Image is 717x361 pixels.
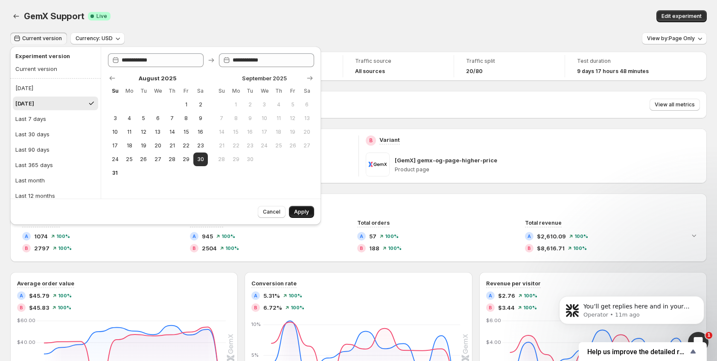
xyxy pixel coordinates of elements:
button: Monday August 11 2025 [122,125,136,139]
span: 6 [154,115,161,122]
span: $8,616.71 [537,244,565,252]
div: Last 90 days [15,145,50,154]
span: 7 [168,115,175,122]
button: Friday August 8 2025 [179,112,193,125]
button: Wednesday August 27 2025 [151,153,165,166]
span: 100 % [58,293,72,298]
span: 100 % [58,305,71,310]
span: 18 [275,129,282,135]
button: Show next month, October 2025 [304,72,316,84]
span: 100 % [524,293,537,298]
span: 17 [111,142,119,149]
button: Thursday September 25 2025 [271,139,286,153]
span: 19 [140,142,147,149]
span: We [261,88,268,94]
h2: B [192,246,196,251]
iframe: Intercom live chat [688,332,708,352]
button: Thursday September 11 2025 [271,112,286,125]
button: [DATE] [13,97,98,110]
span: 14 [218,129,225,135]
button: Friday August 1 2025 [179,98,193,112]
p: [GemX] gemx-og-page-higher-price [395,156,497,164]
th: Tuesday [243,84,257,98]
button: Monday September 29 2025 [229,153,243,166]
span: 12 [289,115,296,122]
button: Tuesday September 16 2025 [243,125,257,139]
button: Saturday August 9 2025 [193,112,207,125]
div: Last month [15,176,45,185]
span: 2 [246,101,254,108]
span: 1074 [34,232,48,241]
button: Last 30 days [13,127,98,141]
button: Sunday August 17 2025 [108,139,122,153]
span: Mo [232,88,239,94]
button: Friday August 29 2025 [179,153,193,166]
span: Sa [303,88,311,94]
th: Monday [229,84,243,98]
span: 3 [261,101,268,108]
button: Wednesday August 13 2025 [151,125,165,139]
button: Thursday August 14 2025 [165,125,179,139]
iframe: Intercom notifications message [546,278,717,338]
button: View all metrics [650,99,700,111]
button: Sunday August 24 2025 [108,153,122,166]
span: 100 % [56,234,70,239]
button: [DATE] [13,81,98,95]
h2: A [360,234,363,239]
h2: A [192,234,196,239]
button: Start of range Saturday August 30 2025 [193,153,207,166]
span: $45.79 [29,291,50,300]
th: Friday [286,84,300,98]
span: Currency: USD [76,35,113,42]
button: Tuesday August 19 2025 [137,139,151,153]
th: Sunday [215,84,229,98]
span: 7 [218,115,225,122]
span: 100 % [385,234,399,239]
span: 20/80 [466,68,483,75]
div: Last 30 days [15,130,50,138]
button: Last month [13,173,98,187]
span: $2.76 [498,291,515,300]
span: 9 [197,115,204,122]
button: Thursday September 4 2025 [271,98,286,112]
button: Monday September 1 2025 [229,98,243,112]
a: Traffic sourceAll sources [355,57,442,76]
button: Friday September 5 2025 [286,98,300,112]
button: Wednesday August 20 2025 [151,139,165,153]
button: Wednesday August 6 2025 [151,112,165,125]
button: Monday August 4 2025 [122,112,136,125]
h2: A [528,234,531,239]
span: 30 [246,156,254,163]
button: Last 12 months [13,189,98,203]
span: 100 % [291,305,304,310]
span: 10 [261,115,268,122]
th: Wednesday [151,84,165,98]
span: 100 % [523,305,537,310]
span: 24 [111,156,119,163]
span: Help us improve the detailed report for A/B campaigns [587,348,688,356]
span: 1 [183,101,190,108]
h2: B [360,246,363,251]
span: 21 [218,142,225,149]
button: Apply [289,206,314,218]
h2: B [25,246,28,251]
span: 4 [125,115,133,122]
span: 100 % [289,293,302,298]
h2: B [369,137,373,144]
span: 20 [154,142,161,149]
span: 6.72% [263,303,282,312]
button: Last 90 days [13,143,98,156]
h3: Conversion rate [251,279,297,288]
button: Sunday August 3 2025 [108,112,122,125]
h2: B [528,246,531,251]
span: Test duration [577,58,664,65]
button: Edit experiment [656,10,707,22]
span: Su [218,88,225,94]
span: 2504 [202,244,217,252]
button: Cancel [258,206,286,218]
button: Saturday September 27 2025 [300,139,314,153]
span: 100 % [225,246,239,251]
h2: A [489,293,492,298]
